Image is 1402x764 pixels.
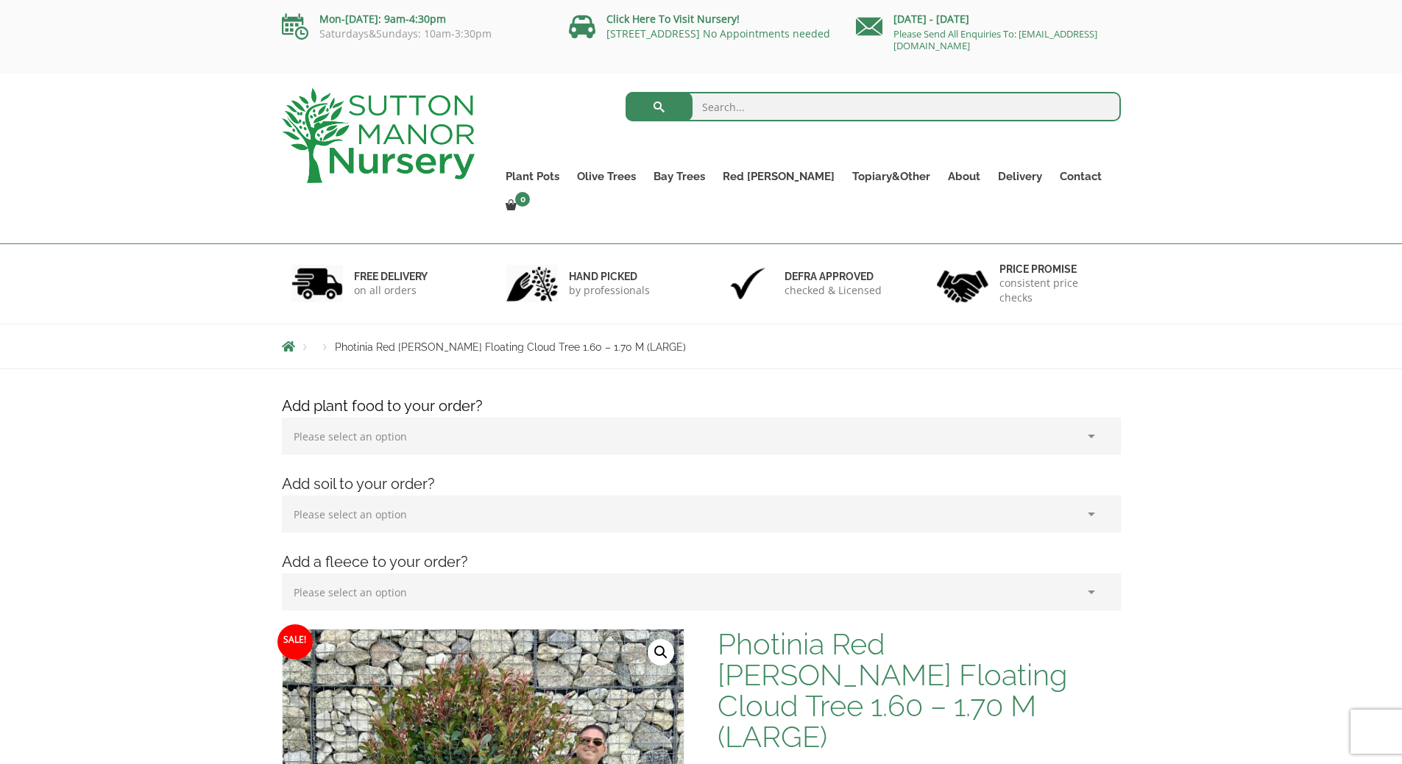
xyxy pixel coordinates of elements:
a: Bay Trees [645,166,714,187]
h4: Add soil to your order? [271,473,1132,496]
span: Photinia Red [PERSON_NAME] Floating Cloud Tree 1.60 – 1.70 M (LARGE) [335,341,686,353]
img: 2.jpg [506,265,558,302]
h4: Add plant food to your order? [271,395,1132,418]
h6: Defra approved [785,270,882,283]
h6: Price promise [999,263,1111,276]
a: Click Here To Visit Nursery! [606,12,740,26]
a: 0 [497,196,534,216]
span: Sale! [277,624,313,660]
p: by professionals [569,283,650,298]
p: Saturdays&Sundays: 10am-3:30pm [282,28,547,40]
h6: FREE DELIVERY [354,270,428,283]
span: 0 [515,192,530,207]
a: About [939,166,989,187]
img: logo [282,88,475,183]
img: 3.jpg [722,265,773,302]
h4: Add a fleece to your order? [271,551,1132,574]
a: Topiary&Other [843,166,939,187]
a: Olive Trees [568,166,645,187]
nav: Breadcrumbs [282,340,1121,352]
h6: hand picked [569,270,650,283]
p: Mon-[DATE]: 9am-4:30pm [282,10,547,28]
h1: Photinia Red [PERSON_NAME] Floating Cloud Tree 1.60 – 1.70 M (LARGE) [718,629,1120,752]
a: Delivery [989,166,1051,187]
a: [STREET_ADDRESS] No Appointments needed [606,26,830,40]
p: on all orders [354,283,428,298]
a: Contact [1051,166,1111,187]
p: [DATE] - [DATE] [856,10,1121,28]
img: 1.jpg [291,265,343,302]
a: View full-screen image gallery [648,639,674,665]
p: checked & Licensed [785,283,882,298]
a: Please Send All Enquiries To: [EMAIL_ADDRESS][DOMAIN_NAME] [893,27,1097,52]
img: 4.jpg [937,261,988,306]
a: Red [PERSON_NAME] [714,166,843,187]
p: consistent price checks [999,276,1111,305]
input: Search... [626,92,1121,121]
a: Plant Pots [497,166,568,187]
